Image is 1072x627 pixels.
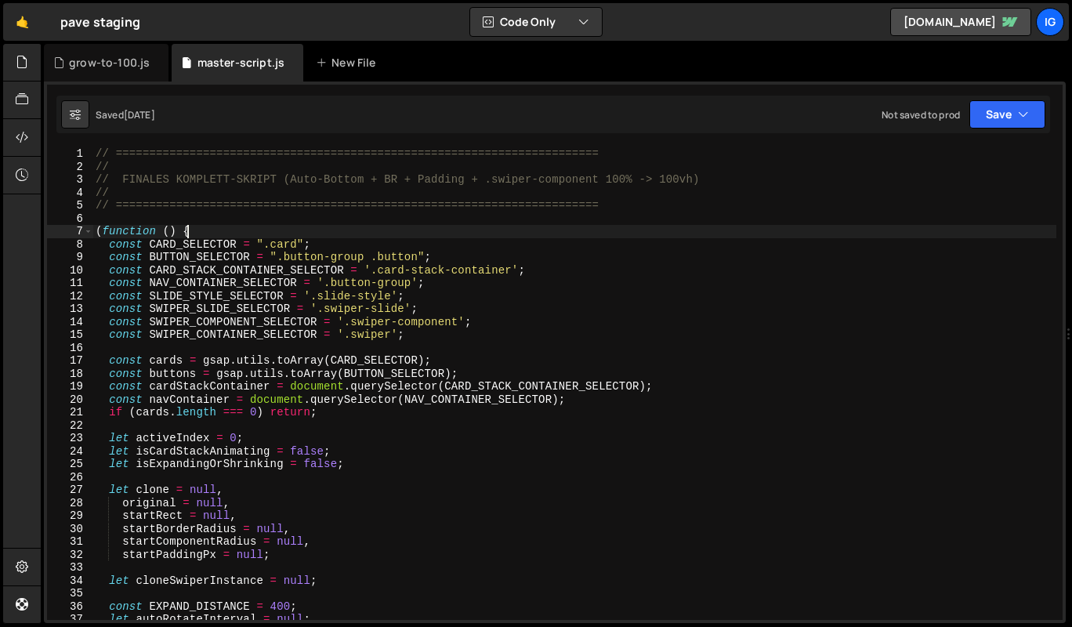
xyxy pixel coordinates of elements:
div: 32 [47,549,93,562]
div: 20 [47,393,93,407]
div: grow-to-100.js [69,55,150,71]
div: 6 [47,212,93,226]
button: Save [969,100,1045,129]
div: 13 [47,303,93,316]
div: 33 [47,561,93,574]
a: 🤙 [3,3,42,41]
a: ig [1036,8,1064,36]
div: 2 [47,161,93,174]
div: 28 [47,497,93,510]
div: 21 [47,406,93,419]
div: 18 [47,368,93,381]
div: 11 [47,277,93,290]
div: 9 [47,251,93,264]
div: 4 [47,187,93,200]
button: Code Only [470,8,602,36]
div: 5 [47,199,93,212]
div: [DATE] [124,108,155,121]
div: 36 [47,600,93,614]
div: master-script.js [197,55,285,71]
div: 10 [47,264,93,277]
div: pave staging [60,13,140,31]
div: 25 [47,458,93,471]
div: 30 [47,523,93,536]
div: 34 [47,574,93,588]
div: Not saved to prod [882,108,960,121]
div: 27 [47,484,93,497]
div: 16 [47,342,93,355]
div: 35 [47,587,93,600]
div: 14 [47,316,93,329]
div: 3 [47,173,93,187]
div: 26 [47,471,93,484]
div: 31 [47,535,93,549]
div: 1 [47,147,93,161]
div: 22 [47,419,93,433]
div: 19 [47,380,93,393]
div: 15 [47,328,93,342]
div: 17 [47,354,93,368]
div: Saved [96,108,155,121]
div: 24 [47,445,93,458]
div: 7 [47,225,93,238]
div: 23 [47,432,93,445]
div: 8 [47,238,93,252]
div: 37 [47,613,93,626]
a: [DOMAIN_NAME] [890,8,1031,36]
div: New File [316,55,382,71]
div: 12 [47,290,93,303]
div: 29 [47,509,93,523]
